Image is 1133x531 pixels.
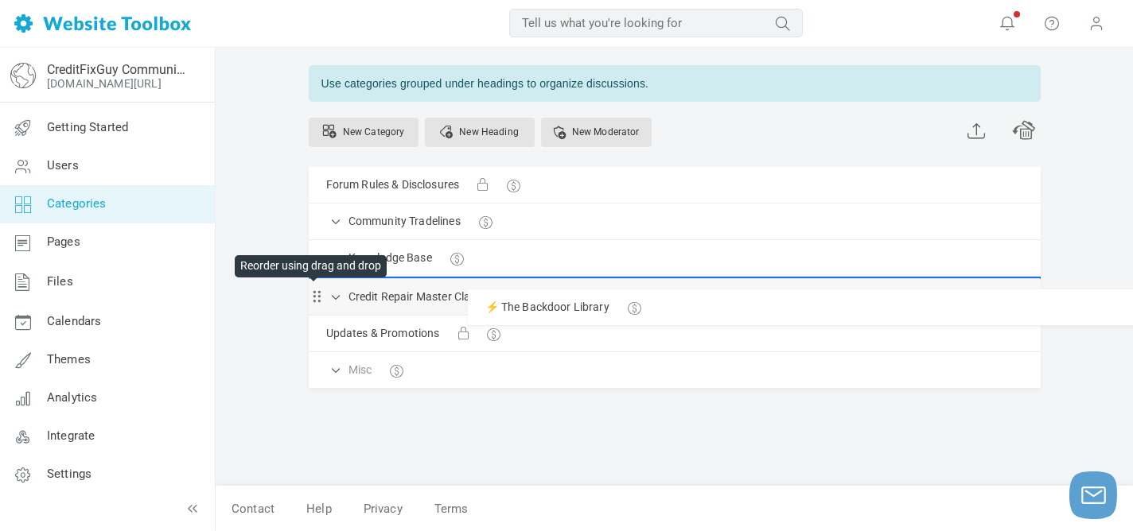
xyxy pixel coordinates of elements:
button: Launch chat [1069,471,1117,519]
a: Help [290,495,348,523]
a: Contact [216,495,290,523]
span: Themes [47,352,91,366]
a: Updates & Promotions [326,324,440,343]
img: globe-icon.png [10,63,36,88]
div: Use categories grouped under headings to organize discussions. [309,65,1041,102]
a: Knowledge Base [348,248,432,268]
a: Privacy [348,495,419,523]
span: Getting Started [47,120,128,134]
span: Pages [47,234,80,249]
span: Settings [47,467,91,481]
a: Community Tradelines [348,211,461,231]
a: [DOMAIN_NAME][URL] [47,77,162,90]
div: Reorder using drag and drop [235,255,387,277]
a: Credit Repair Master Class [348,287,482,307]
input: Tell us what you're looking for [509,9,803,37]
span: Categories [47,196,107,211]
span: Integrate [47,428,95,443]
a: Terms [419,495,469,523]
a: CreditFixGuy Community Forum [47,62,185,77]
a: Misc [348,360,372,380]
a: ⚡ The Backdoor Library [485,297,609,317]
a: Forum Rules & Disclosures [326,175,460,195]
a: Use multiple categories to organize discussions [309,118,419,147]
a: Manage [858,279,905,307]
span: Users [47,158,79,172]
a: Assigning a user as a moderator for a category gives them permission to help oversee the content [541,118,652,147]
span: Calendars [47,314,101,328]
a: New Heading [425,118,535,147]
span: Analytics [47,390,97,405]
a: Moderators for this category [933,279,1016,307]
span: Files [47,274,73,289]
